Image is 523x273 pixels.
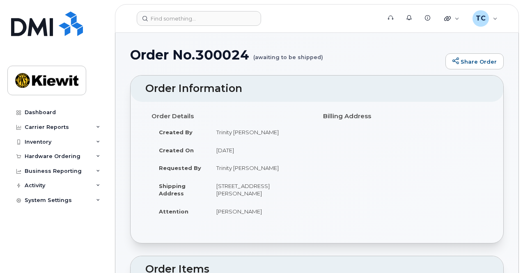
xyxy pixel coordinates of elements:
h1: Order No.300024 [130,48,441,62]
td: [PERSON_NAME] [209,202,311,220]
strong: Created On [159,147,194,154]
strong: Shipping Address [159,183,186,197]
small: (awaiting to be shipped) [253,48,323,60]
h4: Billing Address [323,113,482,120]
h2: Order Information [145,83,489,94]
iframe: Messenger Launcher [487,237,517,267]
td: [DATE] [209,141,311,159]
td: Trinity [PERSON_NAME] [209,123,311,141]
td: Trinity [PERSON_NAME] [209,159,311,177]
h4: Order Details [151,113,311,120]
a: Share Order [445,53,504,70]
strong: Attention [159,208,188,215]
strong: Requested By [159,165,201,171]
td: [STREET_ADDRESS][PERSON_NAME] [209,177,311,202]
strong: Created By [159,129,193,135]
